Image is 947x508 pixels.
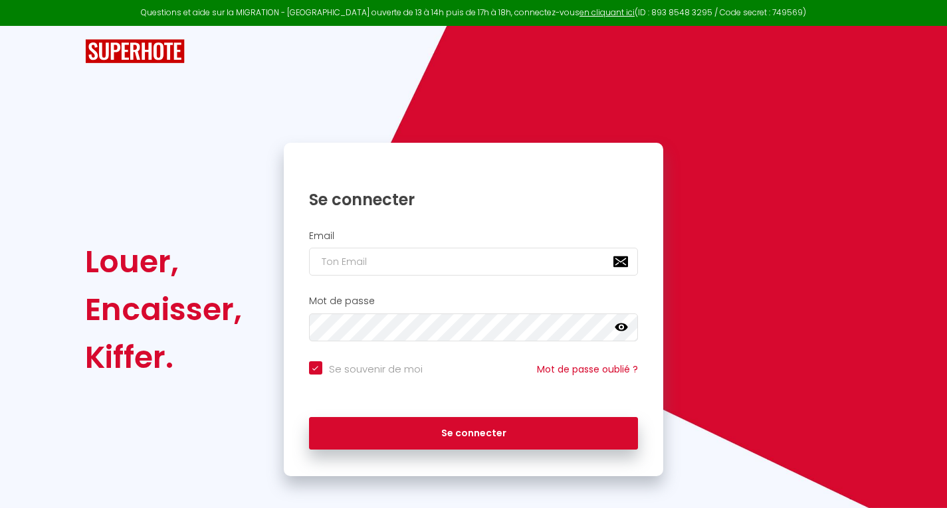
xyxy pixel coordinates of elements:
[309,248,639,276] input: Ton Email
[309,296,639,307] h2: Mot de passe
[309,417,639,450] button: Se connecter
[309,230,639,242] h2: Email
[85,333,242,381] div: Kiffer.
[85,286,242,333] div: Encaisser,
[85,238,242,286] div: Louer,
[309,189,639,210] h1: Se connecter
[579,7,635,18] a: en cliquant ici
[537,363,638,376] a: Mot de passe oublié ?
[85,39,185,64] img: SuperHote logo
